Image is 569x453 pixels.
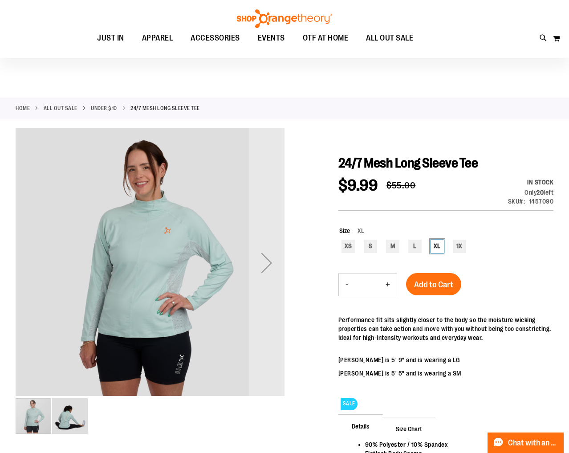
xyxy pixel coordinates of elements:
span: Add to Cart [414,280,453,290]
span: XL [350,227,364,234]
p: [PERSON_NAME] is 5' 9" and is wearing a LG [338,355,553,364]
div: XL [431,240,444,253]
p: [PERSON_NAME] is 5' 5" and is wearing a SM [338,369,553,378]
span: JUST IN [97,28,124,48]
span: 24/7 Mesh Long Sleeve Tee [338,155,478,171]
img: Alt 1 Image of 1457090 [52,398,88,434]
div: 1457090 [529,197,554,206]
img: Shop Orangetheory [236,9,333,28]
input: Product quantity [355,274,379,295]
span: ALL OUT SALE [366,28,413,48]
button: Chat with an Expert [488,433,564,453]
span: ACCESSORIES [191,28,240,48]
div: 1X [453,240,466,253]
div: Availability [508,178,554,187]
span: $9.99 [338,176,378,195]
span: Chat with an Expert [508,439,558,447]
strong: SKU [508,198,525,205]
div: Main Image of 1457090 [16,128,284,397]
a: Under $10 [91,104,117,112]
div: S [364,240,377,253]
div: XS [341,240,355,253]
div: Next [249,128,284,397]
div: image 2 of 2 [52,397,88,435]
span: OTF AT HOME [303,28,349,48]
div: Qty [508,188,554,197]
span: Details [338,414,383,437]
div: image 1 of 2 [16,397,52,435]
a: ALL OUT SALE [44,104,77,112]
div: carousel [16,128,284,435]
div: L [408,240,422,253]
li: 90% Polyester / 10% Spandex [365,440,545,449]
span: Size [339,227,350,234]
a: Home [16,104,30,112]
img: Main Image of 1457090 [16,127,284,396]
button: Add to Cart [406,273,461,295]
div: M [386,240,399,253]
span: APPAREL [142,28,173,48]
span: SALE [341,398,358,410]
button: Increase product quantity [379,273,397,296]
span: EVENTS [258,28,285,48]
p: Performance fit sits slightly closer to the body so the moisture wicking properties can take acti... [338,315,553,342]
button: Decrease product quantity [339,273,355,296]
span: $55.00 [386,180,415,191]
strong: 20 [536,189,544,196]
span: Size Chart [382,417,435,440]
strong: 24/7 Mesh Long Sleeve Tee [130,104,200,112]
